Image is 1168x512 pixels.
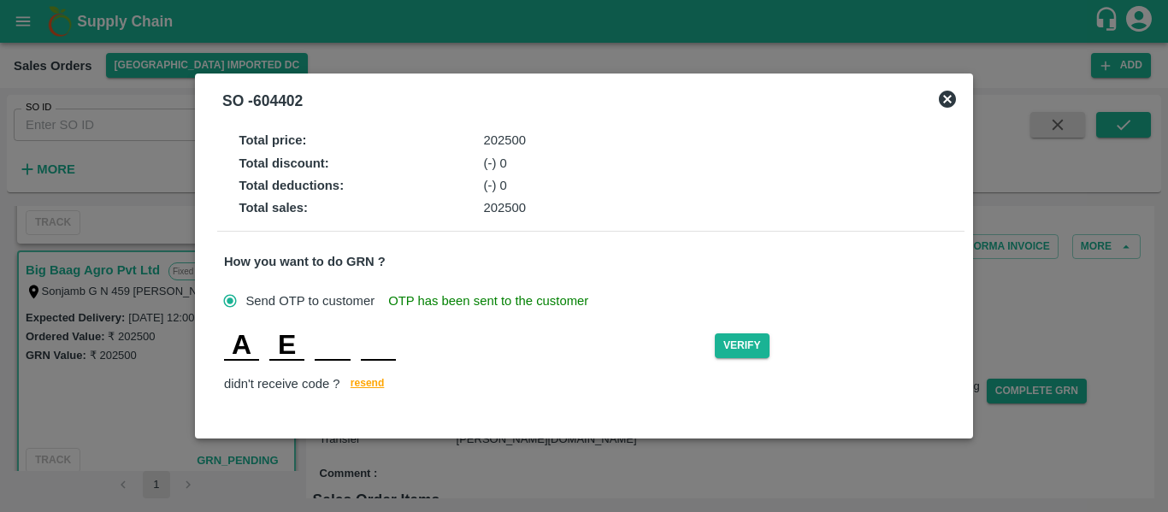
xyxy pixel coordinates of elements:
[388,291,588,310] span: OTP has been sent to the customer
[239,133,306,147] strong: Total price :
[484,201,527,215] span: 202500
[245,291,375,310] span: Send OTP to customer
[239,179,344,192] strong: Total deductions :
[351,374,385,392] span: resend
[239,156,328,170] strong: Total discount :
[484,133,527,147] span: 202500
[484,156,507,170] span: (-) 0
[222,89,303,113] div: SO - 604402
[715,333,770,358] button: Verify
[224,374,958,396] div: didn't receive code ?
[484,179,507,192] span: (-) 0
[340,374,395,396] button: resend
[239,201,308,215] strong: Total sales :
[224,255,386,268] strong: How you want to do GRN ?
